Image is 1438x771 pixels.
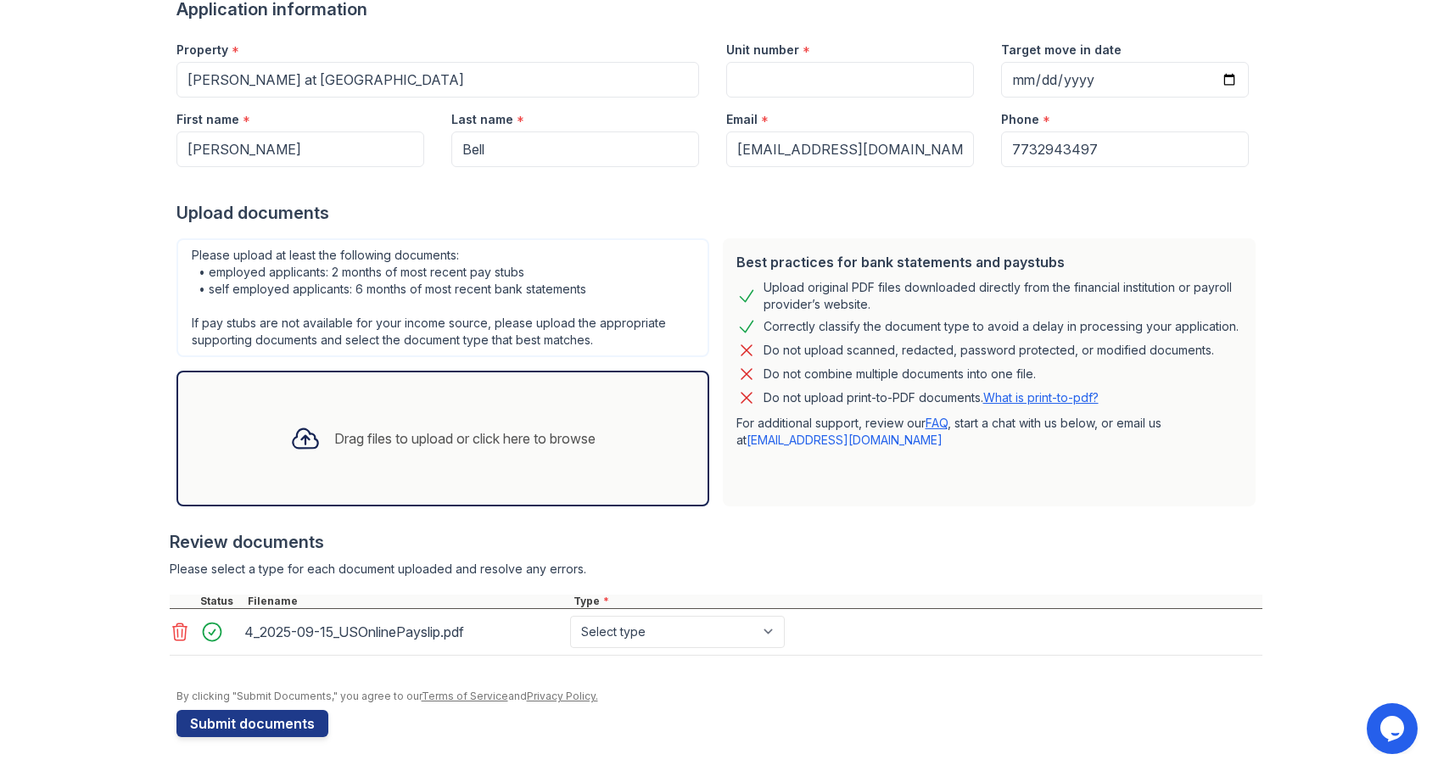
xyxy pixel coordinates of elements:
[736,252,1242,272] div: Best practices for bank statements and paystubs
[764,389,1099,406] p: Do not upload print-to-PDF documents.
[764,340,1214,360] div: Do not upload scanned, redacted, password protected, or modified documents.
[1001,111,1039,128] label: Phone
[244,618,563,645] div: 4_2025-09-15_USOnlinePayslip.pdf
[176,690,1262,703] div: By clicking "Submit Documents," you agree to our and
[176,201,1262,225] div: Upload documents
[1001,42,1122,59] label: Target move in date
[1367,703,1421,754] iframe: chat widget
[244,595,570,608] div: Filename
[176,42,228,59] label: Property
[764,364,1036,384] div: Do not combine multiple documents into one file.
[983,390,1099,405] a: What is print-to-pdf?
[726,42,799,59] label: Unit number
[527,690,598,702] a: Privacy Policy.
[570,595,1262,608] div: Type
[334,428,596,449] div: Drag files to upload or click here to browse
[176,710,328,737] button: Submit documents
[170,530,1262,554] div: Review documents
[726,111,758,128] label: Email
[926,416,948,430] a: FAQ
[422,690,508,702] a: Terms of Service
[451,111,513,128] label: Last name
[747,433,943,447] a: [EMAIL_ADDRESS][DOMAIN_NAME]
[197,595,244,608] div: Status
[764,316,1239,337] div: Correctly classify the document type to avoid a delay in processing your application.
[176,111,239,128] label: First name
[764,279,1242,313] div: Upload original PDF files downloaded directly from the financial institution or payroll provider’...
[736,415,1242,449] p: For additional support, review our , start a chat with us below, or email us at
[176,238,709,357] div: Please upload at least the following documents: • employed applicants: 2 months of most recent pa...
[170,561,1262,578] div: Please select a type for each document uploaded and resolve any errors.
